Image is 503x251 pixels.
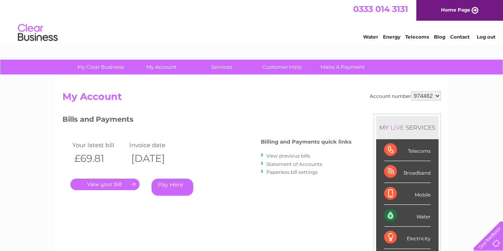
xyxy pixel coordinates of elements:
a: Pay Here [151,179,193,196]
a: . [70,179,140,190]
a: Paperless bill settings [266,169,318,175]
h2: My Account [62,91,441,106]
div: Broadband [384,161,431,183]
div: Account number [370,91,441,101]
a: Customer Help [249,60,315,74]
a: Telecoms [405,34,429,40]
h4: Billing and Payments quick links [261,139,352,145]
th: £69.81 [70,150,128,167]
th: [DATE] [127,150,184,167]
h3: Bills and Payments [62,114,352,128]
a: Make A Payment [310,60,375,74]
td: Your latest bill [70,140,128,150]
a: My Account [128,60,194,74]
div: LIVE [389,124,406,131]
div: Water [384,205,431,227]
a: Water [363,34,378,40]
div: Clear Business is a trading name of Verastar Limited (registered in [GEOGRAPHIC_DATA] No. 3667643... [64,4,440,39]
a: Statement of Accounts [266,161,322,167]
a: My Clear Business [68,60,134,74]
a: Services [189,60,254,74]
a: View previous bills [266,153,310,159]
td: Invoice date [127,140,184,150]
a: Log out [477,34,495,40]
div: Mobile [384,183,431,205]
a: Energy [383,34,400,40]
img: logo.png [17,21,58,45]
a: 0333 014 3131 [353,4,408,14]
div: Telecoms [384,139,431,161]
div: MY SERVICES [376,116,439,139]
a: Contact [450,34,470,40]
div: Electricity [384,227,431,249]
a: Blog [434,34,445,40]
